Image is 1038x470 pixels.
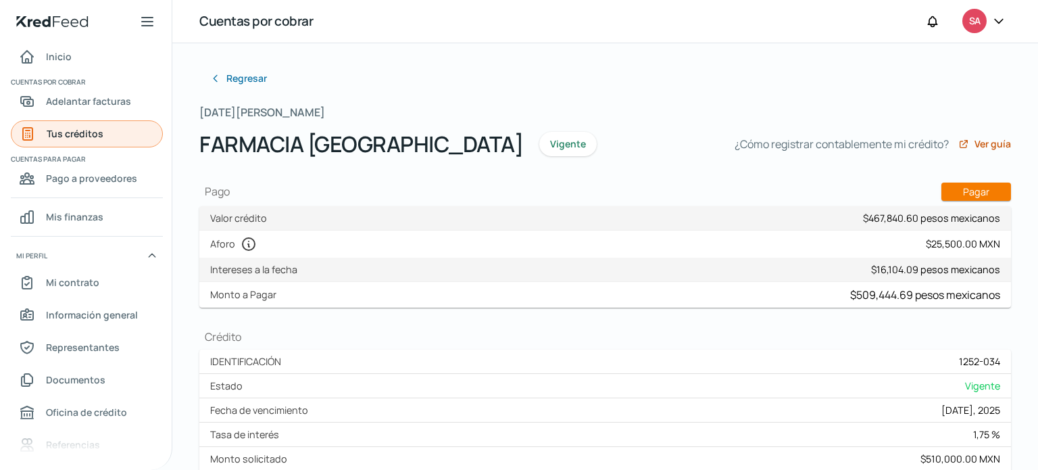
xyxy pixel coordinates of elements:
[11,120,163,147] a: Tus créditos
[550,137,586,150] font: Vigente
[974,137,1011,150] font: Ver guía
[46,438,100,451] font: Referencias
[46,373,105,386] font: Documentos
[941,404,1000,417] font: [DATE], 2025
[46,341,120,354] font: Representantes
[205,184,230,199] font: Pago
[210,212,267,225] font: Valor crédito
[46,95,131,108] font: Adelantar facturas
[11,88,163,115] a: Adelantar facturas
[46,276,99,289] font: Mi contrato
[46,308,138,321] font: Información general
[735,137,949,151] font: ¿Cómo registrar contablemente mi crédito?
[850,287,1000,302] font: $509,444.69 pesos mexicanos
[963,185,989,198] font: Pagar
[210,452,287,465] font: Monto solicitado
[959,355,1000,368] font: 1252-034
[199,12,313,30] font: Cuentas por cobrar
[210,379,243,392] font: Estado
[871,263,1000,276] font: $16,104.09 pesos mexicanos
[941,183,1011,201] button: Pagar
[926,237,1000,250] font: $25,500.00 MXN
[11,431,163,459] a: Referencias
[11,399,163,426] a: Oficina de crédito
[210,237,235,250] font: Aforo
[46,172,137,185] font: Pago a proveedores
[11,165,163,192] a: Pago a proveedores
[973,428,1000,441] font: 1,75 %
[965,379,1000,392] font: Vigente
[11,43,163,70] a: Inicio
[46,406,127,419] font: Oficina de crédito
[210,355,281,368] font: IDENTIFICACIÓN
[958,139,1011,149] a: Ver guía
[210,404,308,417] font: Fecha de vencimiento
[11,302,163,329] a: Información general
[46,210,103,223] font: Mis finanzas
[205,329,241,344] font: Crédito
[199,105,325,120] font: [DATE][PERSON_NAME]
[863,212,1000,225] font: $467,840.60 pesos mexicanos
[47,127,103,140] font: Tus créditos
[46,50,72,63] font: Inicio
[11,77,86,87] font: Cuentas por cobrar
[210,288,276,301] font: Monto a Pagar
[210,263,297,276] font: Intereses a la fecha
[969,14,980,27] font: SA
[11,334,163,361] a: Representantes
[11,367,163,394] a: Documentos
[16,251,47,260] font: Mi perfil
[199,65,278,92] button: Regresar
[11,204,163,231] a: Mis finanzas
[920,452,1000,465] font: $510,000.00 MXN
[226,72,267,85] font: Regresar
[210,428,279,441] font: Tasa de interés
[199,129,523,159] font: FARMACIA [GEOGRAPHIC_DATA]
[11,154,86,164] font: Cuentas para pagar
[11,269,163,296] a: Mi contrato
